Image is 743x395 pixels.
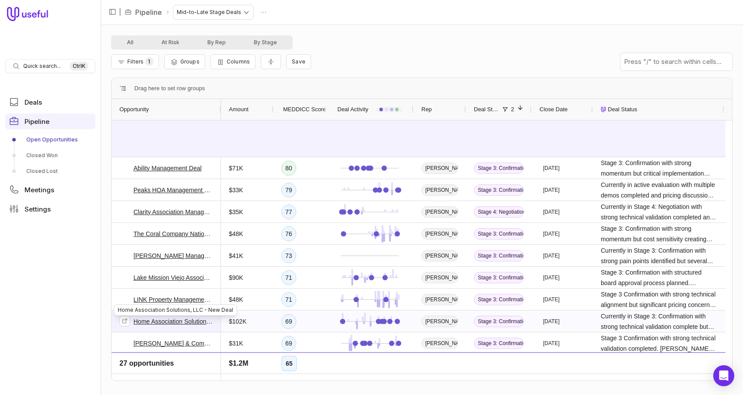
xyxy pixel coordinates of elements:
[543,208,560,215] time: [DATE]
[292,58,305,65] span: Save
[229,185,243,195] span: $33K
[147,37,193,48] button: At Risk
[281,336,296,351] div: 69
[133,272,213,283] a: Lake Mission Viejo Association Deal
[543,230,560,237] time: [DATE]
[601,245,716,266] span: Currently in Stage 3: Confirmation with strong pain points identified but several concerning patt...
[133,207,213,217] a: Clarity Association Management Services, Inc. Deal
[5,113,95,129] a: Pipeline
[421,360,458,371] span: [PERSON_NAME]
[135,7,162,18] a: Pipeline
[421,162,458,174] span: [PERSON_NAME]
[543,165,560,172] time: [DATE]
[601,289,716,310] span: Stage 3 Confirmation with strong technical alignment but significant pricing concerns. Vantaca pr...
[106,5,119,18] button: Collapse sidebar
[134,83,205,94] span: Drag here to set row groups
[145,57,153,66] span: 1
[164,54,205,69] button: Group Pipeline
[283,104,326,115] span: MEDDICC Score
[474,162,524,174] span: Stage 3: Confirmation
[281,358,296,373] div: 66
[23,63,61,70] span: Quick search...
[133,338,213,349] a: [PERSON_NAME] & Company - New Deal
[133,250,213,261] a: [PERSON_NAME] Management - New Deal
[281,248,296,263] div: 73
[70,62,88,71] kbd: Ctrl K
[474,316,524,327] span: Stage 3: Confirmation
[421,228,458,240] span: [PERSON_NAME]
[240,37,291,48] button: By Stage
[229,294,243,305] span: $48K
[543,296,560,303] time: [DATE]
[421,294,458,305] span: [PERSON_NAME]
[474,294,524,305] span: Stage 3: Confirmation
[133,316,213,327] a: Home Association Solutions, LLC - New Deal
[133,163,202,173] a: Ability Management Deal
[421,104,432,115] span: Rep
[474,250,524,261] span: Stage 3: Confirmation
[134,83,205,94] div: Row Groups
[281,314,296,329] div: 69
[25,99,42,106] span: Deals
[474,206,524,218] span: Stage 4: Negotiation
[229,338,243,349] span: $31K
[543,362,560,369] time: [DATE]
[133,294,213,305] a: LINK Property Management - New Deal
[127,58,144,65] span: Filters
[5,201,95,217] a: Settings
[543,318,560,325] time: [DATE]
[229,229,243,239] span: $48K
[210,54,256,69] button: Columns
[257,6,270,19] button: Actions
[113,37,147,48] button: All
[601,355,716,376] span: Stage 3: Confirmation with mixed signals. [PERSON_NAME] has signed sandbox agreements and is acti...
[601,180,716,201] span: Currently in active evaluation with multiple demos completed and pricing discussions underway. [P...
[474,228,524,240] span: Stage 3: Confirmation
[111,54,159,69] button: Filter Pipeline
[25,118,49,125] span: Pipeline
[286,54,311,69] button: Create a new saved view
[421,206,458,218] span: [PERSON_NAME]
[114,304,237,316] div: Home Association Solutions, LLC - New Deal
[119,104,149,115] span: Opportunity
[474,360,524,371] span: Stage 3: Confirmation
[421,184,458,196] span: [PERSON_NAME]
[601,99,716,120] div: Deal Status
[229,316,246,327] span: $102K
[281,226,296,241] div: 76
[474,104,499,115] span: Deal Stage
[713,365,734,386] div: Open Intercom Messenger
[540,104,568,115] span: Close Date
[543,187,560,194] time: [DATE]
[229,207,243,217] span: $35K
[133,185,213,195] a: Peaks HOA Management Company Deal
[474,272,524,283] span: Stage 3: Confirmation
[281,183,296,197] div: 79
[229,163,243,173] span: $71K
[601,223,716,244] span: Stage 3: Confirmation with strong momentum but cost sensitivity creating friction. Technical vali...
[474,184,524,196] span: Stage 3: Confirmation
[421,316,458,327] span: [PERSON_NAME]
[119,7,121,18] span: |
[281,99,318,120] div: MEDDICC Score
[5,94,95,110] a: Deals
[601,158,716,179] span: Stage 3: Confirmation with strong momentum but critical implementation concerns. Technical evalua...
[133,360,210,370] a: Priority One Properties Deal
[543,274,560,281] time: [DATE]
[601,333,716,354] span: Stage 3 Confirmation with strong technical validation completed. [PERSON_NAME] has reviewed AI de...
[5,133,95,178] div: Pipeline submenu
[601,311,716,332] span: Currently in Stage 3: Confirmation with strong technical validation complete but significant exec...
[227,58,250,65] span: Columns
[281,205,296,219] div: 77
[261,54,281,70] button: Collapse all rows
[5,164,95,178] a: Closed Lost
[25,206,51,212] span: Settings
[281,292,296,307] div: 71
[5,148,95,162] a: Closed Won
[193,37,240,48] button: By Rep
[5,133,95,147] a: Open Opportunities
[543,340,560,347] time: [DATE]
[229,360,243,370] span: $33K
[601,267,716,288] span: Stage 3: Confirmation with structured board approval process planned. [PERSON_NAME] has establish...
[5,182,95,197] a: Meetings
